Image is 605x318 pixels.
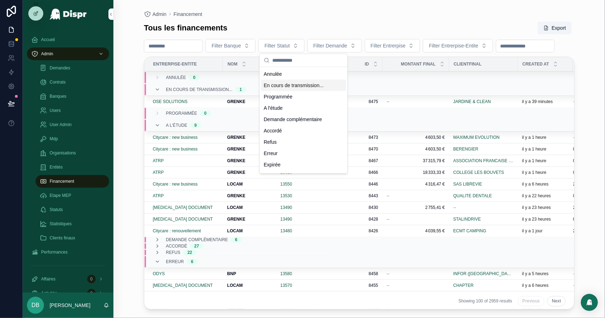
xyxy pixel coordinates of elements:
a: il y a 22 heures [522,193,568,199]
p: il y a 1 heure [522,146,547,152]
a: 4 039,55 € [387,228,445,234]
a: Citycare : new business [153,135,198,140]
span: ASSOCIATION FRANCAISE DES ODONTOLOGISTES OMNIPRATICIENS PRATIQUANT L'IMPLANTOLOGIE [453,158,514,164]
span: Created at [522,61,549,67]
a: 13570 [280,283,325,288]
span: Etape MEP [50,193,71,198]
p: il y a 1 heure [522,135,547,140]
a: Statistiques [35,217,109,230]
span: 2509101244 [573,181,597,187]
span: Citycare : renouvellement [153,228,201,234]
a: ECMT CAMPING [453,228,514,234]
a: il y a 1 heure [522,135,568,140]
p: il y a 6 heures [522,283,549,288]
span: -- [387,283,390,288]
a: -- [387,99,445,104]
a: SAS LIBREVIE [453,181,514,187]
div: A l'étude [261,102,346,114]
a: -- [387,193,445,199]
a: 13580 [280,271,292,277]
a: GRENKE [227,99,272,104]
a: User Admin [35,118,109,131]
a: [MEDICAL_DATA] DOCUMENT [153,283,219,288]
div: Erreur [261,148,346,159]
a: Performances [27,246,109,259]
span: Users [50,108,61,113]
span: Demandes [50,65,70,71]
a: BNP [227,271,272,277]
span: 8470 [334,146,378,152]
a: STALINDRIVE [453,216,514,222]
span: Nom [228,61,237,67]
a: 8458 [334,271,378,277]
strong: LOCAM [227,228,243,233]
span: -- [573,283,576,288]
span: Filter Entrerpise [371,42,406,49]
a: 13490 [280,216,325,222]
span: Statuts [50,207,63,212]
span: Accueil [41,37,55,42]
span: Id [365,61,369,67]
a: COLLEGE LES BOUVETS [453,170,514,175]
a: OSE SOLUTIONS [153,99,219,104]
a: ECMT CAMPING [453,228,486,234]
span: Mdp [50,136,58,142]
div: Accordé [261,125,346,136]
h1: Tous les financements [144,23,228,33]
a: il y a 1 heure [522,146,568,152]
span: 13530 [280,193,292,199]
a: ATRP [153,193,219,199]
span: Filter Statut [264,42,290,49]
div: 0 [193,75,196,80]
span: SAS LIBREVIE [453,181,482,187]
strong: LOCAM [227,283,243,288]
span: Admin [152,11,167,18]
span: BERENGIER [453,146,478,152]
a: Citycare : new business [153,146,198,152]
strong: GRENKE [227,135,245,140]
a: INFOR ([GEOGRAPHIC_DATA]) SAS [453,271,514,277]
a: Banques [35,90,109,103]
a: -- [387,283,445,288]
a: ATRP [153,158,219,164]
a: ODYS [153,271,219,277]
span: MAXIMUM EVOLUTION [453,135,500,140]
a: QUALITE DENTALE [453,193,514,199]
span: STALINDRIVE [453,216,481,222]
span: Refus [166,250,180,255]
span: [MEDICAL_DATA] DOCUMENT [153,205,213,210]
a: 13490 [280,216,292,222]
a: il y a 23 heures [522,205,568,210]
a: Entités [35,161,109,174]
a: Mdp [35,132,109,145]
a: 8467 [334,158,378,164]
span: 8466 [334,170,378,175]
span: 8428 [334,216,378,222]
span: JARDINE & CLEAN [453,99,491,104]
a: 13490 [280,205,292,210]
a: Clients finaux [35,232,109,244]
span: Accordé [166,243,187,249]
a: 8473 [334,135,378,140]
a: 13480 [280,228,325,234]
span: Programmée [166,110,197,116]
a: il y a 5 heures [522,271,568,277]
div: 6 [235,237,237,243]
a: 13530 [280,193,325,199]
a: ATRP [153,170,219,175]
a: CHAPTER [453,283,514,288]
a: Contrats [35,76,109,89]
span: 2509101258 [573,228,597,234]
span: Banques [50,93,66,99]
span: Performances [41,249,68,255]
span: 4 316,47 € [387,181,445,187]
a: 13480 [280,228,292,234]
p: il y a 1 heure [522,170,547,175]
a: [MEDICAL_DATA] DOCUMENT [153,283,213,288]
a: 13550 [280,181,325,187]
a: 2 755,41 € [387,205,445,210]
span: Statistiques [50,221,72,227]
